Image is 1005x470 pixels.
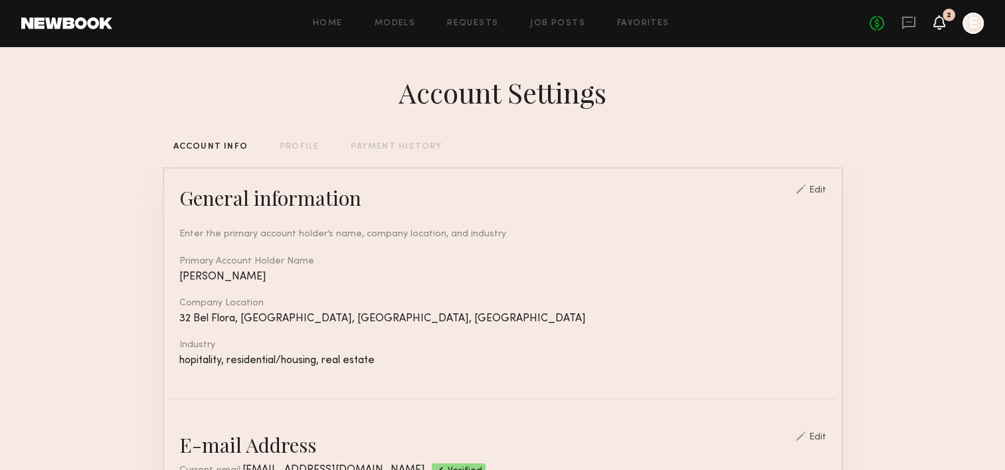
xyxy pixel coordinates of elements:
div: Company Location [179,299,826,308]
div: Industry [179,341,826,350]
div: 32 Bel Flora, [GEOGRAPHIC_DATA], [GEOGRAPHIC_DATA], [GEOGRAPHIC_DATA] [179,313,826,325]
a: Models [375,19,415,28]
div: Enter the primary account holder’s name, company location, and industry [179,227,826,241]
div: 2 [947,12,951,19]
a: Home [313,19,343,28]
div: Primary Account Holder Name [179,257,826,266]
div: Edit [809,186,826,195]
div: E-mail Address [179,431,316,458]
a: Requests [447,19,498,28]
div: PAYMENT HISTORY [351,143,442,151]
div: General information [179,185,361,211]
div: [PERSON_NAME] [179,272,826,283]
div: hopitality, residential/housing, real estate [179,355,826,366]
div: PROFILE [280,143,319,151]
a: Favorites [617,19,670,28]
a: E [962,13,984,34]
div: Edit [809,433,826,442]
div: Account Settings [399,74,606,111]
div: ACCOUNT INFO [173,143,248,151]
a: Job Posts [530,19,585,28]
